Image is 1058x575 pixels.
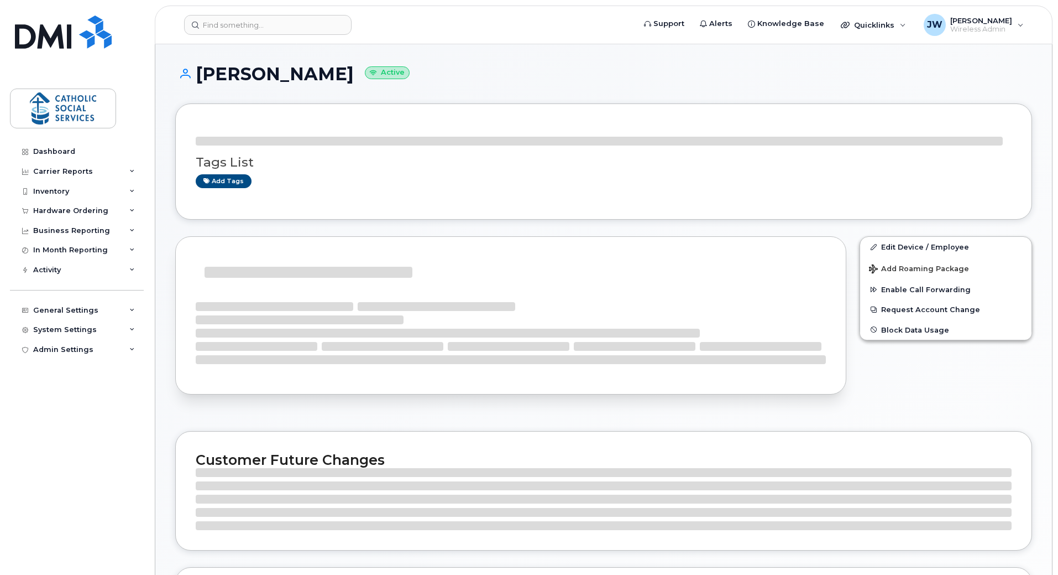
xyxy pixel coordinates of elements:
[175,64,1032,84] h1: [PERSON_NAME]
[860,320,1031,340] button: Block Data Usage
[860,299,1031,319] button: Request Account Change
[196,174,252,188] a: Add tags
[860,279,1031,299] button: Enable Call Forwarding
[860,237,1031,257] a: Edit Device / Employee
[365,66,410,79] small: Active
[196,452,1012,468] h2: Customer Future Changes
[869,265,969,275] span: Add Roaming Package
[860,257,1031,279] button: Add Roaming Package
[196,156,1012,169] h3: Tags List
[881,286,971,294] span: Enable Call Forwarding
